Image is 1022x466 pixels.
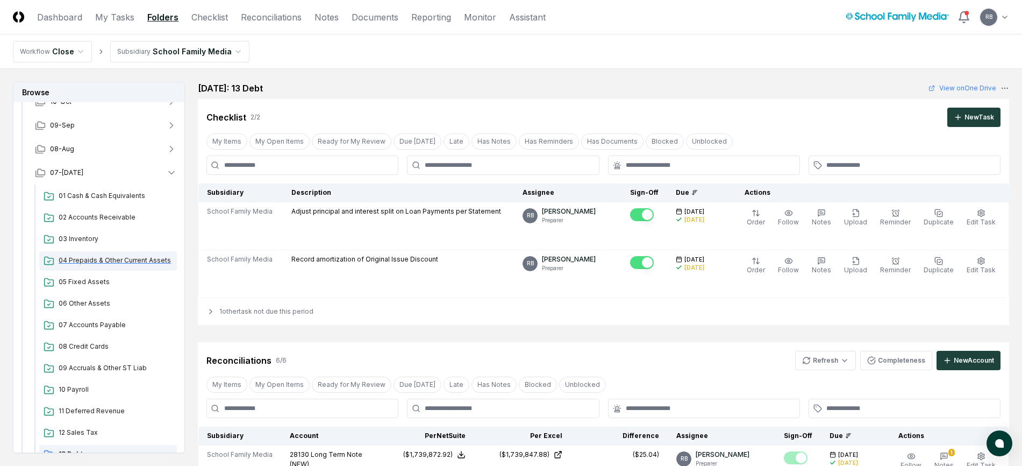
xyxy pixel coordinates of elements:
button: Follow [776,207,801,229]
button: Mark complete [630,208,654,221]
button: Blocked [646,133,684,150]
a: Assistant [509,11,546,24]
span: School Family Media [207,450,273,460]
button: Late [444,377,469,393]
button: Duplicate [921,255,956,277]
span: 12 Sales Tax [59,428,173,437]
div: Reconciliations [206,354,271,367]
button: Notes [810,207,833,229]
button: 09-Sep [26,114,185,137]
button: RB [979,8,998,27]
div: New Account [954,356,994,365]
span: RB [527,259,534,267]
span: 10 Payroll [59,385,173,394]
span: 03 Inventory [59,234,173,244]
div: Subsidiary [117,47,151,57]
span: Notes [812,218,831,226]
div: New Task [964,112,994,122]
button: Unblocked [559,377,606,393]
span: [DATE] [684,256,704,264]
p: Preparer [542,264,596,272]
span: RB [527,211,534,220]
span: 08-Aug [50,144,74,154]
button: 08-Aug [26,137,185,161]
a: Reconciliations [241,11,302,24]
a: ($1,739,847.88) [483,450,562,460]
span: 13 Debt [59,449,173,459]
span: Reminder [880,266,911,274]
a: Monitor [464,11,496,24]
span: School Family Media [207,255,273,264]
button: Has Documents [581,133,644,150]
span: Notes [812,266,831,274]
button: Ready for My Review [312,377,391,393]
div: Account [290,431,369,441]
a: 06 Other Assets [39,294,177,314]
span: Upload [844,218,867,226]
a: Dashboard [37,11,82,24]
span: Order [747,266,765,274]
button: Ready for My Review [312,133,391,150]
span: Duplicate [924,218,954,226]
button: Reminder [878,255,913,277]
div: [DATE] [684,216,704,224]
button: Due Today [394,133,441,150]
th: Description [283,183,514,202]
button: My Items [206,377,247,393]
th: Sign-Off [621,183,667,202]
button: My Open Items [249,377,310,393]
p: [PERSON_NAME] [542,255,596,264]
a: 11 Deferred Revenue [39,402,177,421]
th: Per NetSuite [377,427,474,446]
button: Completeness [860,351,932,370]
button: Edit Task [964,255,998,277]
a: Checklist [191,11,228,24]
button: Mark complete [630,256,654,269]
span: Duplicate [924,266,954,274]
span: 01 Cash & Cash Equivalents [59,191,173,201]
span: Reminder [880,218,911,226]
button: Has Notes [471,133,517,150]
a: 02 Accounts Receivable [39,208,177,228]
th: Assignee [668,427,775,446]
div: 1 [948,449,955,456]
button: Order [745,207,767,229]
span: RB [681,455,688,463]
span: Upload [844,266,867,274]
img: Logo [13,11,24,23]
button: Duplicate [921,207,956,229]
div: ($1,739,847.88) [499,450,549,460]
span: [DATE] [838,451,858,459]
div: Due [830,431,873,441]
nav: breadcrumb [13,41,249,62]
p: Adjust principal and interest split on Loan Payments per Statement [291,207,501,216]
button: Has Reminders [519,133,579,150]
span: 09-Sep [50,121,75,130]
button: Refresh [795,351,856,370]
button: NewTask [947,108,1000,127]
button: Unblocked [686,133,733,150]
span: Edit Task [967,218,996,226]
span: 07 Accounts Payable [59,320,173,330]
div: Checklist [206,111,246,124]
a: Reporting [411,11,451,24]
button: Mark complete [784,451,807,464]
div: Actions [736,188,1000,197]
span: Follow [778,266,799,274]
span: 28130 [290,450,309,458]
th: Sign-Off [775,427,821,446]
span: Edit Task [967,266,996,274]
span: 07-[DATE] [50,168,83,178]
span: 02 Accounts Receivable [59,213,173,222]
span: 11 Deferred Revenue [59,406,173,416]
a: My Tasks [95,11,134,24]
h3: Browse [13,82,184,102]
h2: [DATE]: 13 Debt [198,82,263,95]
button: Late [444,133,469,150]
a: Notes [315,11,339,24]
a: View onOne Drive [928,83,996,93]
p: [PERSON_NAME] [542,207,596,216]
button: ($1,739,872.92) [403,450,466,460]
a: 12 Sales Tax [39,423,177,443]
a: 09 Accruals & Other ST Liab [39,359,177,378]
